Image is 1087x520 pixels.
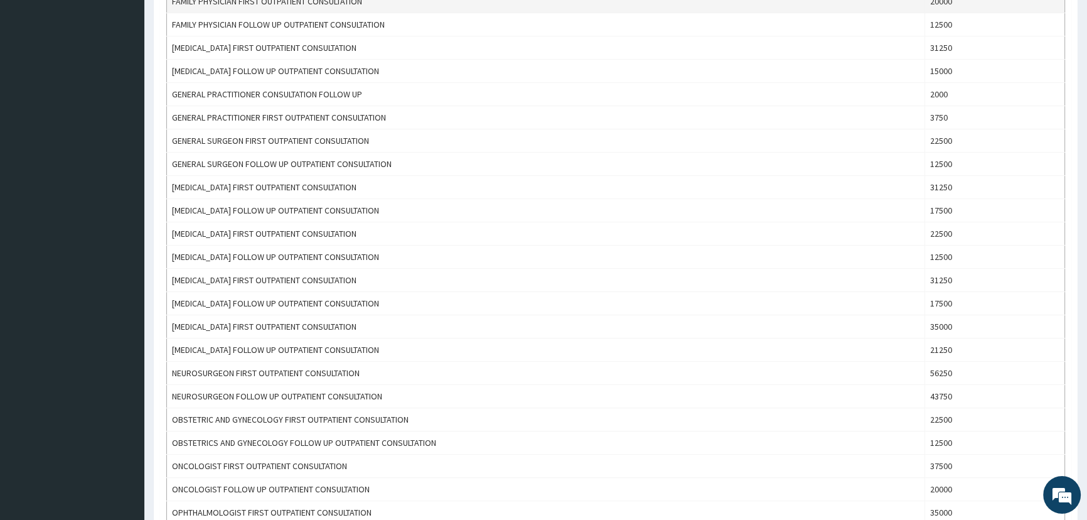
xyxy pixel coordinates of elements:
[924,292,1064,315] td: 17500
[924,83,1064,106] td: 2000
[924,129,1064,153] td: 22500
[167,478,925,501] td: ONCOLOGIST FOLLOW UP OUTPATIENT CONSULTATION
[73,158,173,285] span: We're online!
[924,199,1064,222] td: 17500
[924,36,1064,60] td: 31250
[167,199,925,222] td: [MEDICAL_DATA] FOLLOW UP OUTPATIENT CONSULTATION
[23,63,51,94] img: d_794563401_company_1708531726252_794563401
[924,60,1064,83] td: 15000
[924,362,1064,385] td: 56250
[167,339,925,362] td: [MEDICAL_DATA] FOLLOW UP OUTPATIENT CONSULTATION
[167,176,925,199] td: [MEDICAL_DATA] FIRST OUTPATIENT CONSULTATION
[167,292,925,315] td: [MEDICAL_DATA] FOLLOW UP OUTPATIENT CONSULTATION
[167,408,925,431] td: OBSTETRIC AND GYNECOLOGY FIRST OUTPATIENT CONSULTATION
[206,6,236,36] div: Minimize live chat window
[167,153,925,176] td: GENERAL SURGEON FOLLOW UP OUTPATIENT CONSULTATION
[924,478,1064,501] td: 20000
[924,339,1064,362] td: 21250
[924,106,1064,129] td: 3750
[924,431,1064,455] td: 12500
[167,36,925,60] td: [MEDICAL_DATA] FIRST OUTPATIENT CONSULTATION
[167,222,925,246] td: [MEDICAL_DATA] FIRST OUTPATIENT CONSULTATION
[167,431,925,455] td: OBSTETRICS AND GYNECOLOGY FOLLOW UP OUTPATIENT CONSULTATION
[924,455,1064,478] td: 37500
[65,70,211,87] div: Chat with us now
[924,385,1064,408] td: 43750
[924,153,1064,176] td: 12500
[167,246,925,269] td: [MEDICAL_DATA] FOLLOW UP OUTPATIENT CONSULTATION
[167,315,925,339] td: [MEDICAL_DATA] FIRST OUTPATIENT CONSULTATION
[167,455,925,478] td: ONCOLOGIST FIRST OUTPATIENT CONSULTATION
[167,269,925,292] td: [MEDICAL_DATA] FIRST OUTPATIENT CONSULTATION
[167,385,925,408] td: NEUROSURGEON FOLLOW UP OUTPATIENT CONSULTATION
[167,83,925,106] td: GENERAL PRACTITIONER CONSULTATION FOLLOW UP
[924,176,1064,199] td: 31250
[6,343,239,387] textarea: Type your message and hit 'Enter'
[924,246,1064,269] td: 12500
[924,222,1064,246] td: 22500
[924,269,1064,292] td: 31250
[167,106,925,129] td: GENERAL PRACTITIONER FIRST OUTPATIENT CONSULTATION
[924,13,1064,36] td: 12500
[167,60,925,83] td: [MEDICAL_DATA] FOLLOW UP OUTPATIENT CONSULTATION
[167,13,925,36] td: FAMILY PHYSICIAN FOLLOW UP OUTPATIENT CONSULTATION
[924,315,1064,339] td: 35000
[167,129,925,153] td: GENERAL SURGEON FIRST OUTPATIENT CONSULTATION
[924,408,1064,431] td: 22500
[167,362,925,385] td: NEUROSURGEON FIRST OUTPATIENT CONSULTATION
